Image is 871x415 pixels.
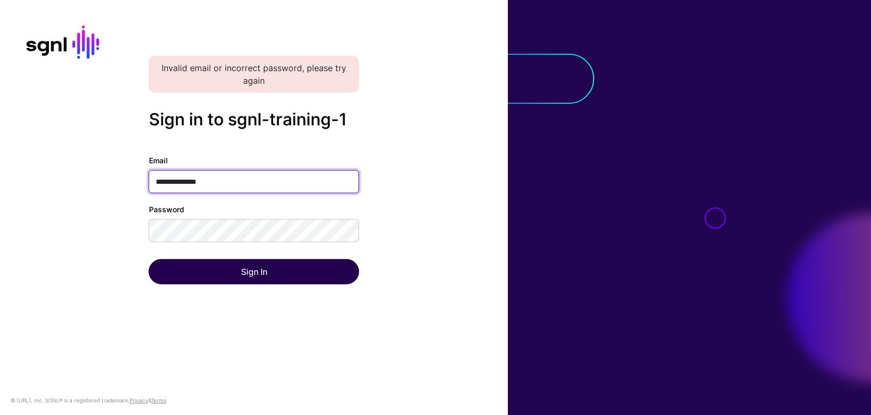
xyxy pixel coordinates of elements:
[149,56,359,93] div: Invalid email or incorrect password, please try again
[149,155,168,166] label: Email
[149,204,184,215] label: Password
[11,396,166,404] div: © [URL], Inc. SGNL® is a registered trademark. &
[149,259,359,284] button: Sign In
[129,397,148,403] a: Privacy
[151,397,166,403] a: Terms
[149,110,359,130] h2: Sign in to sgnl-training-1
